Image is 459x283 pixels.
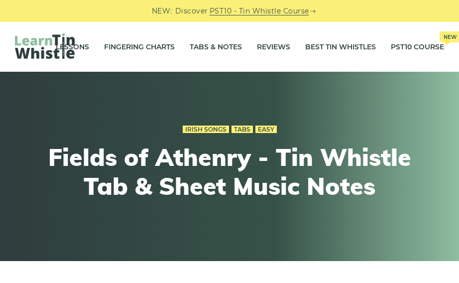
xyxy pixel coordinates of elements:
[183,126,229,134] a: Irish Songs
[46,143,413,200] h1: Fields of Athenry - Tin Whistle Tab & Sheet Music Notes
[15,33,75,59] img: LearnTinWhistle.com
[257,34,290,59] a: Reviews
[305,34,376,59] a: Best Tin Whistles
[231,126,253,134] a: Tabs
[391,34,444,59] a: PST10 CourseNew
[255,126,277,134] a: Easy
[190,34,242,59] a: Tabs & Notes
[56,34,89,59] a: Lessons
[104,34,175,59] a: Fingering Charts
